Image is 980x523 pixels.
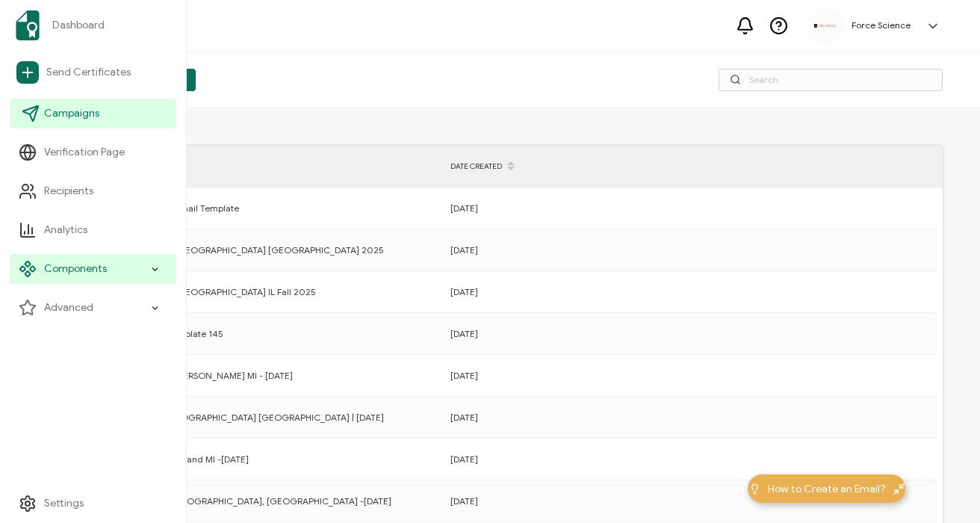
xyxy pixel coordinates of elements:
a: Verification Page [10,137,176,167]
div: [DATE] [443,199,751,217]
div: [DATE] [443,283,751,300]
div: [DATE] [443,451,751,468]
div: [DATE] [443,241,751,259]
div: [DATE] [443,325,751,342]
span: Verification Page [44,145,125,160]
span: Advanced [44,300,93,315]
div: [DATE] [443,367,751,384]
span: Settings [44,496,84,511]
span: Analytics [44,223,87,238]
span: Default Email Template [142,199,239,217]
span: FEC | [GEOGRAPHIC_DATA] [GEOGRAPHIC_DATA] | [DATE] [142,409,384,426]
img: d96c2383-09d7-413e-afb5-8f6c84c8c5d6.png [814,24,837,28]
img: sertifier-logomark-colored.svg [16,10,40,40]
a: Recipients [10,176,176,206]
div: NAME [134,154,443,179]
div: DATE CREATED [443,154,751,179]
span: Dashboard [52,18,105,33]
a: Settings [10,489,176,519]
div: [DATE] [443,409,751,426]
h5: Force Science [852,20,911,31]
div: [DATE] [443,492,751,510]
span: ABWC | [GEOGRAPHIC_DATA] IL Fall 2025 [142,283,316,300]
span: Campaigns [44,106,99,121]
span: ABWC | [PERSON_NAME] MI - [DATE] [142,367,293,384]
span: ABWC | [GEOGRAPHIC_DATA] [GEOGRAPHIC_DATA] 2025 [142,241,384,259]
span: Components [44,261,107,276]
span: IBWC | [GEOGRAPHIC_DATA], [GEOGRAPHIC_DATA] -[DATE] [142,492,391,510]
span: Recipients [44,184,93,199]
input: Search [719,69,943,91]
a: Dashboard [10,4,176,46]
a: Send Certificates [10,55,176,90]
span: IBWC | Holland MI -[DATE] [142,451,249,468]
a: Analytics [10,215,176,245]
span: Send Certificates [46,65,131,80]
iframe: Chat Widget [724,354,980,523]
a: Campaigns [10,99,176,129]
